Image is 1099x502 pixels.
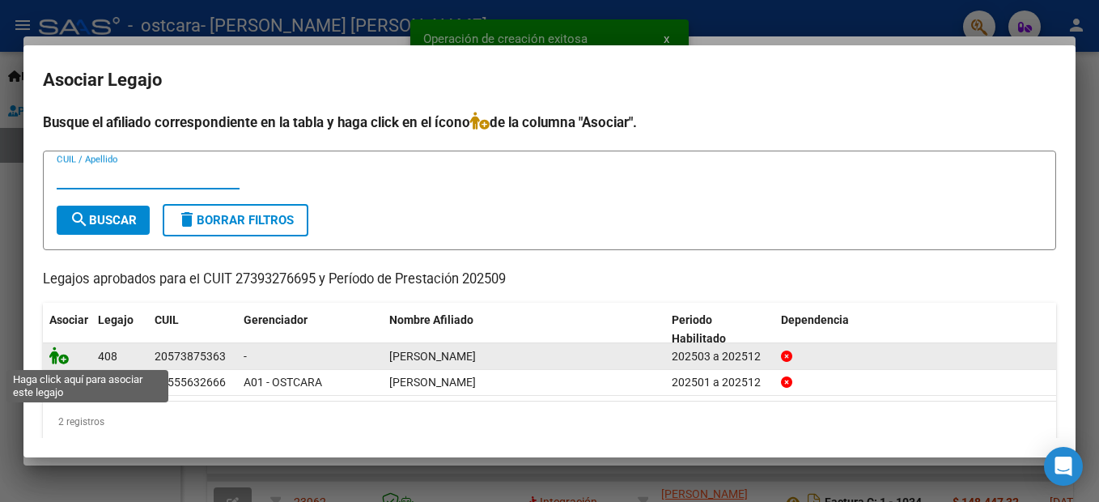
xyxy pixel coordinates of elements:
[163,204,308,236] button: Borrar Filtros
[49,313,88,326] span: Asociar
[672,373,768,392] div: 202501 a 202512
[672,347,768,366] div: 202503 a 202512
[1044,447,1083,486] div: Open Intercom Messenger
[43,402,1056,442] div: 2 registros
[91,303,148,356] datatable-header-cell: Legajo
[43,112,1056,133] h4: Busque el afiliado correspondiente en la tabla y haga click en el ícono de la columna "Asociar".
[43,65,1056,96] h2: Asociar Legajo
[148,303,237,356] datatable-header-cell: CUIL
[237,303,383,356] datatable-header-cell: Gerenciador
[70,213,137,228] span: Buscar
[98,376,117,389] span: 282
[155,373,226,392] div: 20555632666
[98,350,117,363] span: 408
[177,213,294,228] span: Borrar Filtros
[98,313,134,326] span: Legajo
[389,313,473,326] span: Nombre Afiliado
[244,313,308,326] span: Gerenciador
[43,303,91,356] datatable-header-cell: Asociar
[389,376,476,389] span: BRITO VALENTIN EZEQUIEL
[70,210,89,229] mat-icon: search
[781,313,849,326] span: Dependencia
[244,376,322,389] span: A01 - OSTCARA
[155,313,179,326] span: CUIL
[672,313,726,345] span: Periodo Habilitado
[389,350,476,363] span: MORALES FELIPE
[155,347,226,366] div: 20573875363
[383,303,665,356] datatable-header-cell: Nombre Afiliado
[177,210,197,229] mat-icon: delete
[665,303,774,356] datatable-header-cell: Periodo Habilitado
[43,270,1056,290] p: Legajos aprobados para el CUIT 27393276695 y Período de Prestación 202509
[244,350,247,363] span: -
[57,206,150,235] button: Buscar
[774,303,1057,356] datatable-header-cell: Dependencia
